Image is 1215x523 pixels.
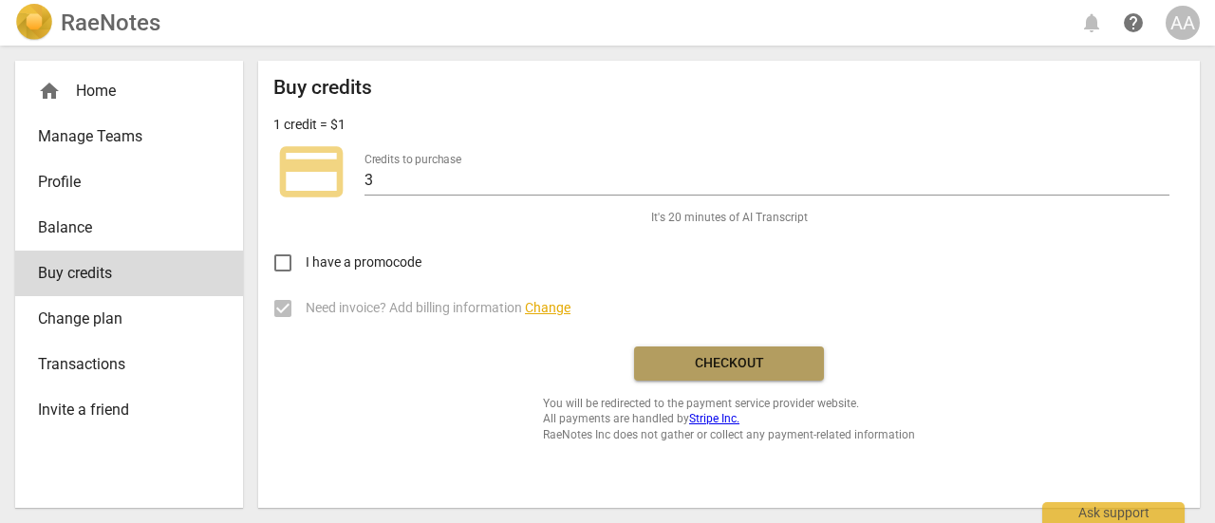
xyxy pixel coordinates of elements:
[38,399,205,421] span: Invite a friend
[1122,11,1145,34] span: help
[15,296,243,342] a: Change plan
[649,354,809,373] span: Checkout
[15,68,243,114] div: Home
[273,115,346,135] p: 1 credit = $1
[306,252,421,272] span: I have a promocode
[1042,502,1185,523] div: Ask support
[15,342,243,387] a: Transactions
[15,114,243,159] a: Manage Teams
[15,205,243,251] a: Balance
[38,125,205,148] span: Manage Teams
[1116,6,1150,40] a: Help
[38,353,205,376] span: Transactions
[15,251,243,296] a: Buy credits
[15,4,160,42] a: LogoRaeNotes
[38,262,205,285] span: Buy credits
[525,300,570,315] span: Change
[273,76,372,100] h2: Buy credits
[15,387,243,433] a: Invite a friend
[38,80,205,103] div: Home
[1166,6,1200,40] button: AA
[15,159,243,205] a: Profile
[61,9,160,36] h2: RaeNotes
[38,308,205,330] span: Change plan
[364,154,461,165] label: Credits to purchase
[634,346,824,381] button: Checkout
[543,396,915,443] span: You will be redirected to the payment service provider website. All payments are handled by RaeNo...
[689,412,739,425] a: Stripe Inc.
[273,134,349,210] span: credit_card
[38,216,205,239] span: Balance
[651,210,808,226] span: It's 20 minutes of AI Transcript
[306,298,570,318] span: Need invoice? Add billing information
[38,171,205,194] span: Profile
[15,4,53,42] img: Logo
[38,80,61,103] span: home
